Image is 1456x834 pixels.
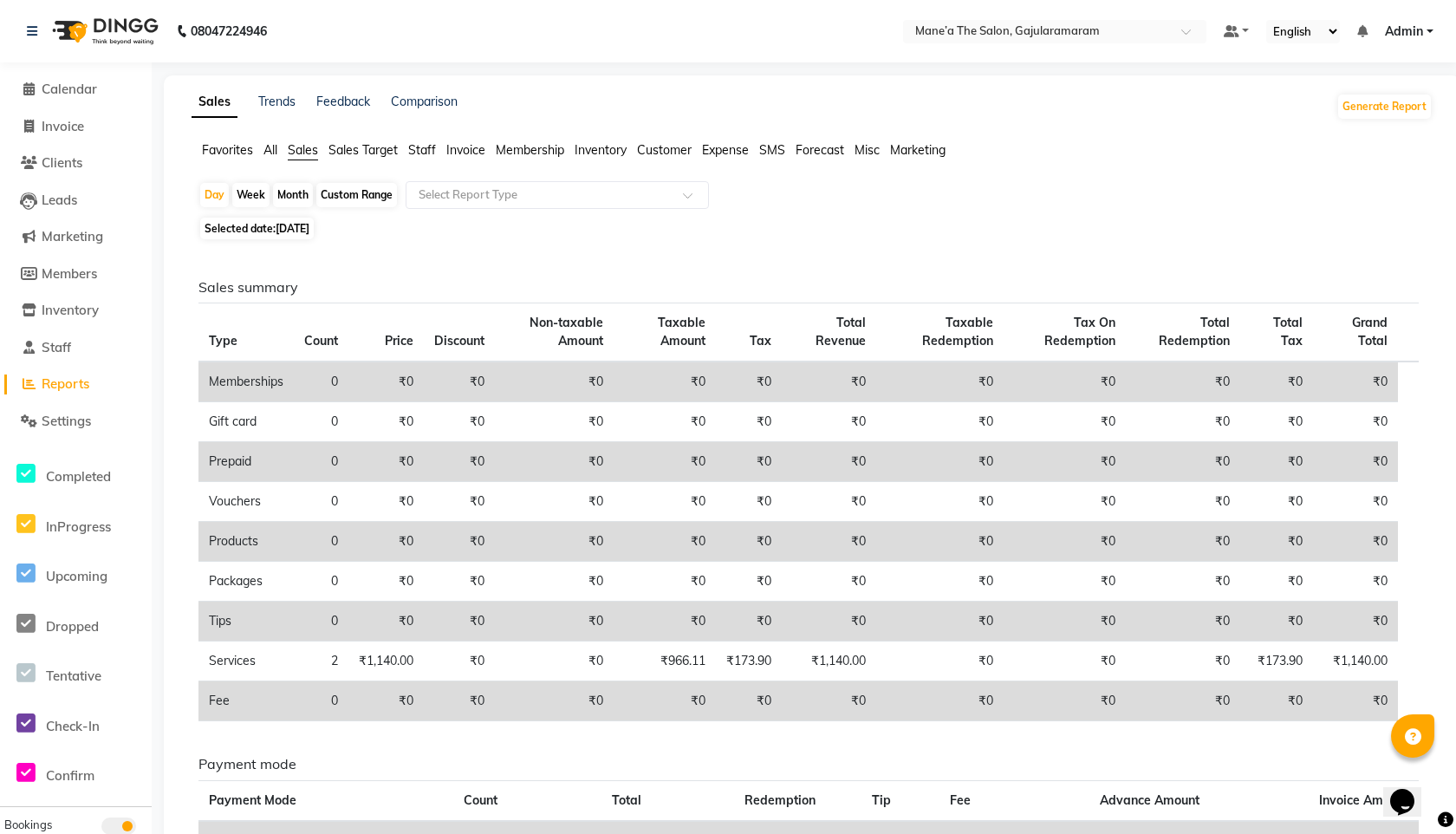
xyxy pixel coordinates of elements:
td: ₹0 [716,482,782,522]
td: ₹0 [1313,522,1398,562]
td: ₹0 [876,442,1004,482]
span: Bookings [4,818,52,831]
td: ₹0 [1126,562,1240,602]
td: 0 [294,522,348,562]
span: Sales Target [328,142,398,158]
td: ₹0 [1004,522,1127,562]
span: Selected date: [200,218,314,239]
td: ₹0 [876,482,1004,522]
td: ₹0 [782,482,877,522]
span: Invoice Amount [1319,792,1408,808]
td: ₹0 [348,602,424,642]
td: ₹0 [1004,402,1127,442]
span: Marketing [890,142,946,158]
td: ₹0 [1126,602,1240,642]
a: Inventory [4,301,147,321]
td: ₹0 [1004,602,1127,642]
span: Invoice [42,118,84,134]
td: Tips [198,602,294,642]
span: Forecast [796,142,844,158]
h6: Sales summary [198,279,1419,296]
td: ₹0 [1004,442,1127,482]
td: ₹0 [1240,362,1313,402]
td: ₹0 [1240,522,1313,562]
span: Count [304,333,338,349]
td: ₹0 [495,681,614,721]
span: Clients [42,154,82,171]
span: Invoice [446,142,485,158]
td: Services [198,642,294,681]
span: Payment Mode [209,792,296,808]
span: Membership [496,142,564,158]
td: ₹0 [424,402,495,442]
td: ₹0 [782,562,877,602]
td: ₹0 [1126,362,1240,402]
span: Settings [42,413,91,429]
span: SMS [759,142,785,158]
td: ₹0 [1004,681,1127,721]
td: ₹0 [1313,562,1398,602]
span: Completed [46,468,111,485]
span: Admin [1385,23,1423,41]
div: Custom Range [316,183,397,207]
td: Fee [198,681,294,721]
td: ₹0 [348,562,424,602]
span: Members [42,265,97,282]
td: ₹0 [782,602,877,642]
span: Total [612,792,641,808]
td: ₹0 [495,402,614,442]
td: 0 [294,681,348,721]
td: ₹0 [614,522,715,562]
span: [DATE] [276,222,309,235]
span: Favorites [202,142,253,158]
td: ₹0 [614,602,715,642]
td: ₹0 [614,681,715,721]
td: ₹0 [1126,482,1240,522]
td: ₹0 [716,562,782,602]
td: ₹0 [424,602,495,642]
span: Reports [42,375,89,392]
td: ₹0 [495,642,614,681]
td: ₹0 [614,562,715,602]
iframe: chat widget [1383,765,1439,817]
a: Sales [192,87,237,118]
a: Calendar [4,80,147,100]
td: ₹0 [716,681,782,721]
span: Tax [750,333,771,349]
td: ₹0 [495,522,614,562]
span: All [263,142,277,158]
div: Week [232,183,270,207]
td: ₹0 [495,602,614,642]
td: 2 [294,642,348,681]
td: ₹0 [876,681,1004,721]
span: Redemption [744,792,816,808]
td: ₹1,140.00 [348,642,424,681]
div: Month [273,183,313,207]
td: ₹0 [614,362,715,402]
td: ₹0 [424,482,495,522]
td: ₹0 [1004,362,1127,402]
span: Discount [434,333,484,349]
td: ₹0 [1126,402,1240,442]
td: ₹0 [424,362,495,402]
td: ₹0 [876,402,1004,442]
h6: Payment mode [198,756,1419,772]
span: InProgress [46,518,111,535]
a: Members [4,264,147,284]
td: ₹0 [716,522,782,562]
td: ₹0 [1126,442,1240,482]
td: ₹0 [495,562,614,602]
td: ₹0 [782,362,877,402]
td: ₹0 [495,482,614,522]
td: 0 [294,602,348,642]
td: ₹0 [876,602,1004,642]
td: 0 [294,402,348,442]
td: ₹0 [495,442,614,482]
td: ₹0 [1004,562,1127,602]
td: ₹0 [1126,681,1240,721]
td: ₹0 [348,442,424,482]
span: Marketing [42,228,103,244]
td: ₹1,140.00 [1313,642,1398,681]
span: Taxable Amount [658,315,705,349]
a: Trends [258,94,296,109]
